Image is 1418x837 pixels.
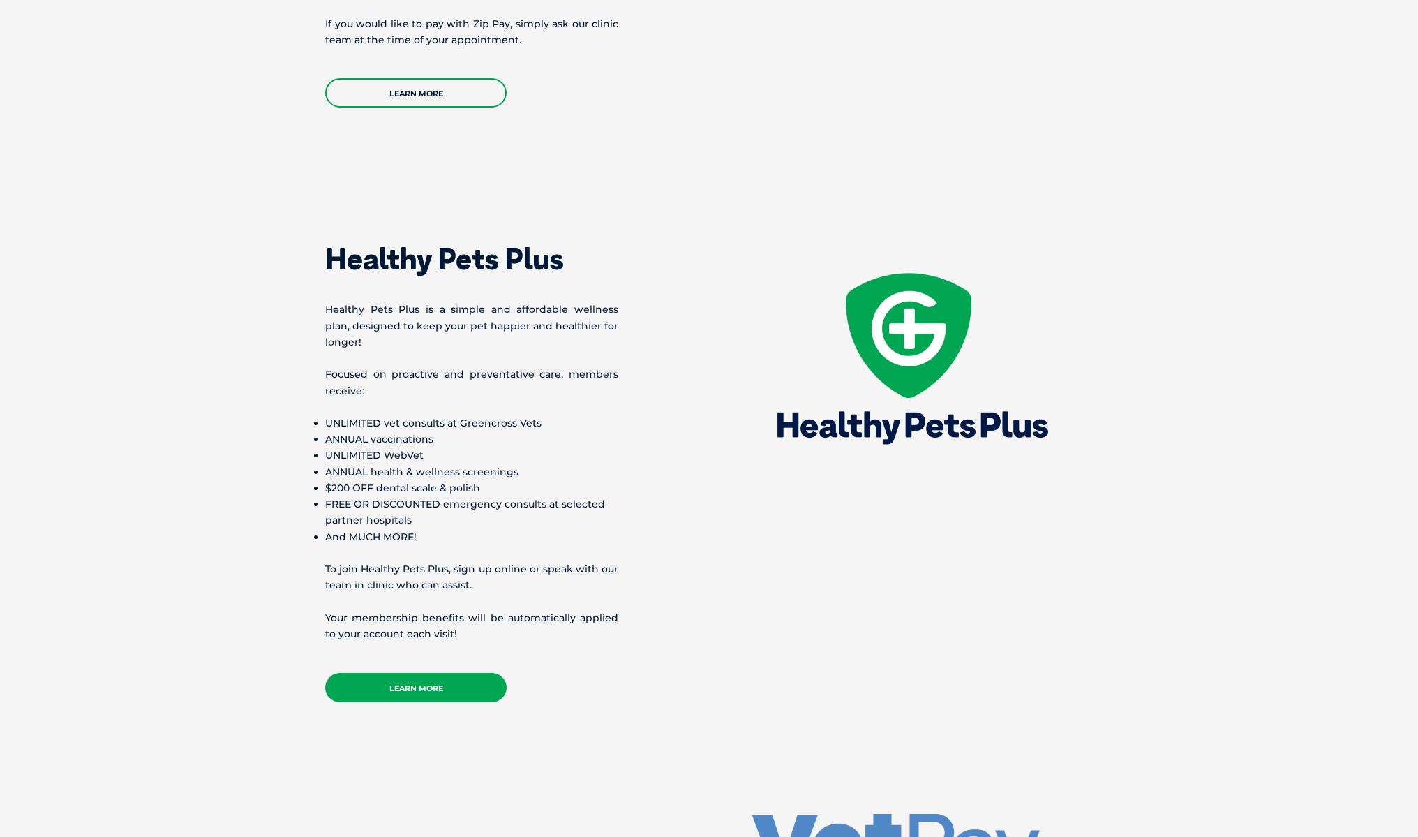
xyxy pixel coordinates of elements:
li: UNLIMITED vet consults at Greencross Vets [325,415,618,431]
p: Healthy Pets Plus is a simple and affordable wellness plan, designed to keep your pet happier and... [325,302,618,350]
li: And MUCH MORE! [325,529,618,545]
p: Your membership benefits will be automatically applied to your account each visit! [325,610,618,642]
li: $200 OFF dental scale & polish [325,480,618,496]
p: If you would like to pay with Zip Pay, simply ask our clinic team at the time of your appointment. [325,16,618,48]
a: Learn More [325,673,507,702]
a: Learn More [325,78,507,108]
li: ANNUAL vaccinations [325,431,618,447]
p: Focused on proactive and preventative care, members receive: [325,366,618,399]
li: UNLIMITED WebVet [325,447,618,464]
li: FREE OR DISCOUNTED emergency consults at selected partner hospitals [325,496,618,528]
h2: Healthy Pets Plus [325,244,618,274]
p: To join Healthy Pets Plus, sign up online or speak with our team in clinic who can assist. [325,561,618,593]
li: ANNUAL health & wellness screenings [325,464,618,480]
